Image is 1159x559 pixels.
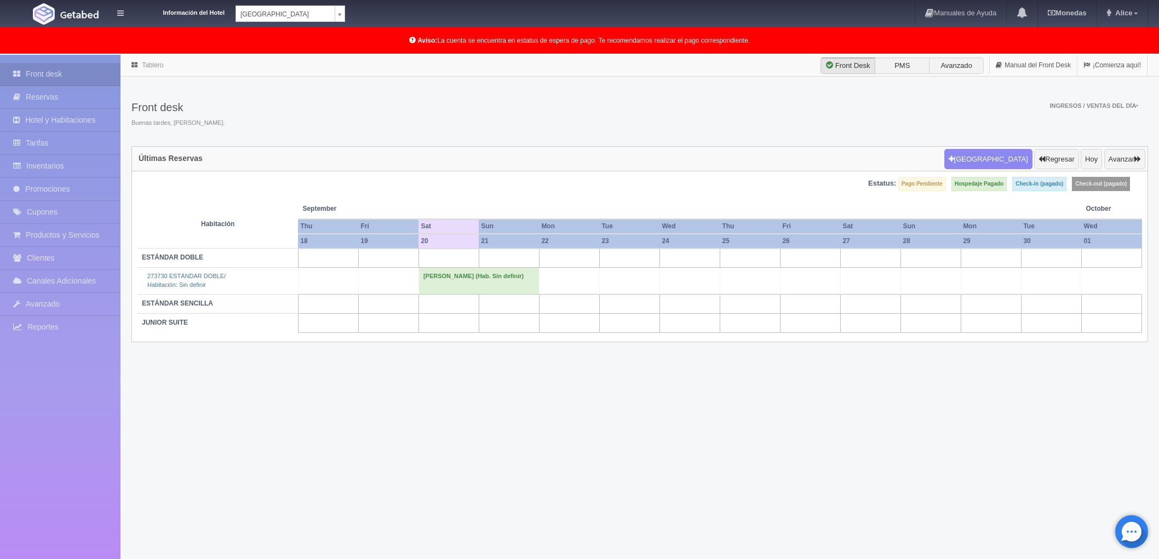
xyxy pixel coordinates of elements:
[961,234,1021,249] th: 29
[418,234,479,249] th: 20
[599,234,659,249] th: 23
[868,178,896,189] label: Estatus:
[142,299,213,307] b: ESTÁNDAR SENCILLA
[131,119,225,128] span: Buenas tardes, [PERSON_NAME].
[240,6,330,22] span: [GEOGRAPHIC_DATA]
[131,101,225,113] h3: Front desk
[1086,204,1137,214] span: October
[1081,149,1102,170] button: Hoy
[142,319,188,326] b: JUNIOR SUITE
[358,234,418,249] th: 19
[821,57,875,74] label: Front Desk
[599,219,659,234] th: Tue
[417,37,437,44] b: Aviso:
[840,219,900,234] th: Sat
[418,219,479,234] th: Sat
[1034,149,1078,170] button: Regresar
[875,57,930,74] label: PMS
[201,220,234,228] strong: Habitación
[137,5,225,18] dt: Información del Hotel
[720,234,780,249] th: 25
[659,219,720,234] th: Wed
[951,177,1007,191] label: Hospedaje Pagado
[1021,234,1081,249] th: 30
[479,219,539,234] th: Sun
[139,154,203,163] h4: Últimas Reservas
[1012,177,1066,191] label: Check-in (pagado)
[539,219,599,234] th: Mon
[236,5,345,22] a: [GEOGRAPHIC_DATA]
[358,219,418,234] th: Fri
[961,219,1021,234] th: Mon
[1049,102,1138,109] span: Ingresos / Ventas del día
[898,177,946,191] label: Pago Pendiente
[298,219,358,234] th: Thu
[1112,9,1132,17] span: Alice
[1021,219,1081,234] th: Tue
[1081,219,1141,234] th: Wed
[302,204,414,214] span: September
[479,234,539,249] th: 21
[142,253,203,261] b: ESTÁNDAR DOBLE
[900,234,961,249] th: 28
[900,219,961,234] th: Sun
[1048,9,1086,17] b: Monedas
[720,219,780,234] th: Thu
[147,273,226,288] a: 273730 ESTÁNDAR DOBLE/Habitación: Sin definir
[990,55,1077,76] a: Manual del Front Desk
[1081,234,1141,249] th: 01
[298,234,358,249] th: 18
[1072,177,1130,191] label: Check-out (pagado)
[780,219,840,234] th: Fri
[60,10,99,19] img: Getabed
[659,234,720,249] th: 24
[33,3,55,25] img: Getabed
[539,234,599,249] th: 22
[1077,55,1147,76] a: ¡Comienza aquí!
[944,149,1032,170] button: [GEOGRAPHIC_DATA]
[840,234,900,249] th: 27
[780,234,840,249] th: 26
[929,57,984,74] label: Avanzado
[418,268,539,294] td: [PERSON_NAME] (Hab. Sin definir)
[142,61,163,69] a: Tablero
[1104,149,1145,170] button: Avanzar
